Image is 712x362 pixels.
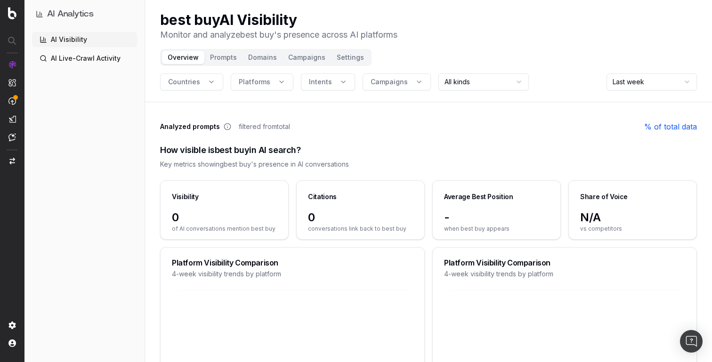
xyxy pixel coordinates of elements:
[168,77,200,87] span: Countries
[160,28,397,41] p: Monitor and analyze best buy 's presence across AI platforms
[172,225,277,233] span: of AI conversations mention best buy
[8,7,16,19] img: Botify logo
[160,144,697,157] div: How visible is best buy in AI search?
[308,192,337,201] div: Citations
[283,51,331,64] button: Campaigns
[9,158,15,164] img: Switch project
[580,225,685,233] span: vs competitors
[36,8,133,21] button: AI Analytics
[8,61,16,68] img: Analytics
[444,192,513,201] div: Average Best Position
[308,210,413,225] span: 0
[8,133,16,141] img: Assist
[371,77,408,87] span: Campaigns
[239,77,270,87] span: Platforms
[8,97,16,105] img: Activation
[160,122,220,131] span: Analyzed prompts
[204,51,243,64] button: Prompts
[444,259,685,266] div: Platform Visibility Comparison
[644,121,697,132] a: % of total data
[162,51,204,64] button: Overview
[172,192,199,201] div: Visibility
[580,210,685,225] span: N/A
[47,8,94,21] h1: AI Analytics
[444,210,549,225] span: -
[172,269,413,279] div: 4-week visibility trends by platform
[172,259,413,266] div: Platform Visibility Comparison
[308,225,413,233] span: conversations link back to best buy
[239,122,290,131] span: filtered from total
[243,51,283,64] button: Domains
[32,51,137,66] a: AI Live-Crawl Activity
[309,77,332,87] span: Intents
[331,51,370,64] button: Settings
[160,160,697,169] div: Key metrics showing best buy 's presence in AI conversations
[444,269,685,279] div: 4-week visibility trends by platform
[8,79,16,87] img: Intelligence
[172,210,277,225] span: 0
[444,225,549,233] span: when best buy appears
[8,115,16,123] img: Studio
[680,330,703,353] div: Open Intercom Messenger
[160,11,397,28] h1: best buy AI Visibility
[32,32,137,47] a: AI Visibility
[580,192,628,201] div: Share of Voice
[8,322,16,329] img: Setting
[8,339,16,347] img: My account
